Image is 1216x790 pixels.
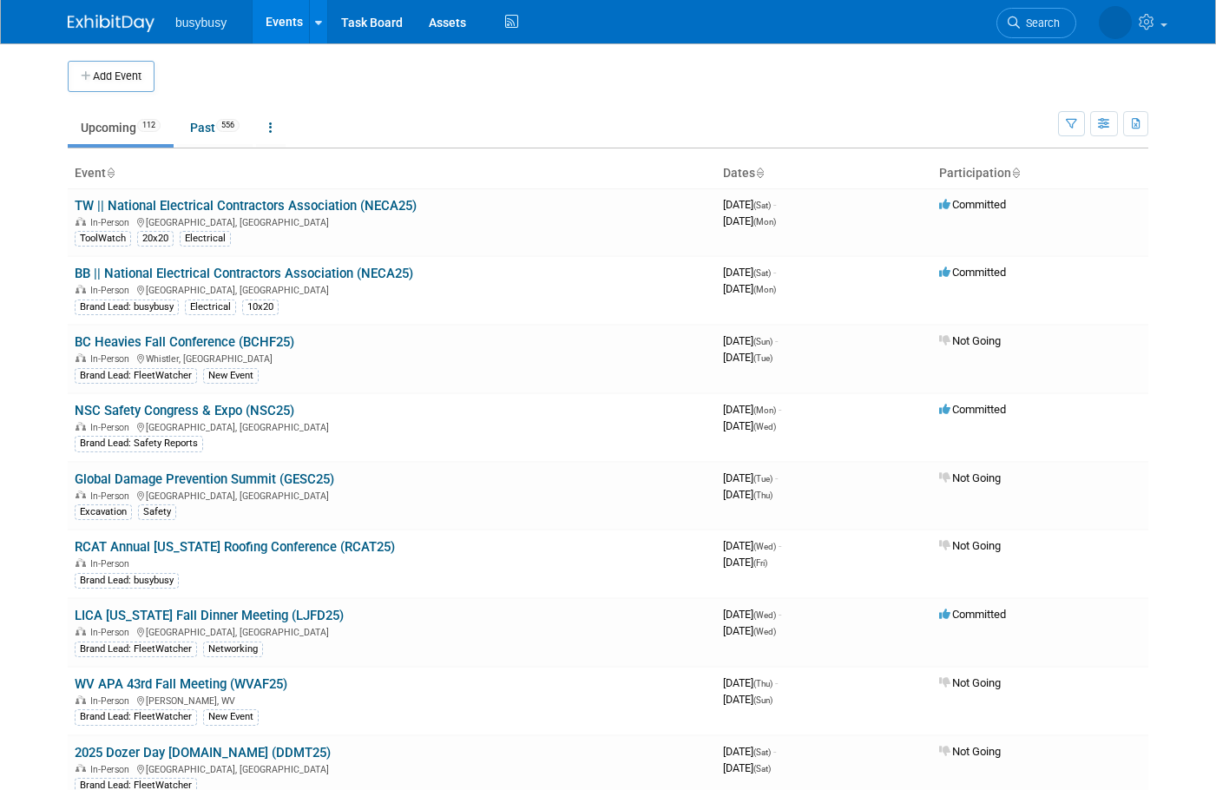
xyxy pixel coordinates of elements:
[75,282,709,296] div: [GEOGRAPHIC_DATA], [GEOGRAPHIC_DATA]
[723,761,771,774] span: [DATE]
[75,419,709,433] div: [GEOGRAPHIC_DATA], [GEOGRAPHIC_DATA]
[939,471,1001,484] span: Not Going
[242,300,279,315] div: 10x20
[76,764,86,773] img: In-Person Event
[75,231,131,247] div: ToolWatch
[75,471,334,487] a: Global Damage Prevention Summit (GESC25)
[1099,6,1132,39] img: Ryan Reber
[775,471,778,484] span: -
[1020,16,1060,30] span: Search
[75,573,179,589] div: Brand Lead: busybusy
[753,201,771,210] span: (Sat)
[76,285,86,293] img: In-Person Event
[773,198,776,211] span: -
[779,608,781,621] span: -
[775,334,778,347] span: -
[723,471,778,484] span: [DATE]
[180,231,231,247] div: Electrical
[75,198,417,214] a: TW || National Electrical Contractors Association (NECA25)
[75,300,179,315] div: Brand Lead: busybusy
[939,334,1001,347] span: Not Going
[716,159,932,188] th: Dates
[723,676,778,689] span: [DATE]
[753,353,772,363] span: (Tue)
[753,268,771,278] span: (Sat)
[75,745,331,760] a: 2025 Dozer Day [DOMAIN_NAME] (DDMT25)
[75,693,709,707] div: [PERSON_NAME], WV
[753,695,772,705] span: (Sun)
[138,504,176,520] div: Safety
[753,405,776,415] span: (Mon)
[1011,166,1020,180] a: Sort by Participation Type
[753,764,771,774] span: (Sat)
[723,624,776,637] span: [DATE]
[76,217,86,226] img: In-Person Event
[779,403,781,416] span: -
[216,119,240,132] span: 556
[90,353,135,365] span: In-Person
[75,676,287,692] a: WV APA 43rd Fall Meeting (WVAF25)
[90,764,135,775] span: In-Person
[773,266,776,279] span: -
[76,695,86,704] img: In-Person Event
[75,761,709,775] div: [GEOGRAPHIC_DATA], [GEOGRAPHIC_DATA]
[75,642,197,657] div: Brand Lead: FleetWatcher
[75,351,709,365] div: Whistler, [GEOGRAPHIC_DATA]
[185,300,236,315] div: Electrical
[775,676,778,689] span: -
[137,231,174,247] div: 20x20
[753,285,776,294] span: (Mon)
[753,679,772,688] span: (Thu)
[90,217,135,228] span: In-Person
[177,111,253,144] a: Past556
[755,166,764,180] a: Sort by Start Date
[90,422,135,433] span: In-Person
[90,285,135,296] span: In-Person
[68,111,174,144] a: Upcoming112
[773,745,776,758] span: -
[68,15,154,32] img: ExhibitDay
[90,558,135,569] span: In-Person
[939,539,1001,552] span: Not Going
[75,539,395,555] a: RCAT Annual [US_STATE] Roofing Conference (RCAT25)
[723,488,772,501] span: [DATE]
[723,351,772,364] span: [DATE]
[939,608,1006,621] span: Committed
[90,490,135,502] span: In-Person
[753,747,771,757] span: (Sat)
[76,422,86,431] img: In-Person Event
[939,266,1006,279] span: Committed
[723,334,778,347] span: [DATE]
[175,16,227,30] span: busybusy
[203,368,259,384] div: New Event
[753,627,776,636] span: (Wed)
[753,337,772,346] span: (Sun)
[753,490,772,500] span: (Thu)
[137,119,161,132] span: 112
[723,266,776,279] span: [DATE]
[75,488,709,502] div: [GEOGRAPHIC_DATA], [GEOGRAPHIC_DATA]
[723,539,781,552] span: [DATE]
[932,159,1148,188] th: Participation
[723,198,776,211] span: [DATE]
[76,558,86,567] img: In-Person Event
[753,558,767,568] span: (Fri)
[76,627,86,635] img: In-Person Event
[76,490,86,499] img: In-Person Event
[68,159,716,188] th: Event
[75,709,197,725] div: Brand Lead: FleetWatcher
[76,353,86,362] img: In-Person Event
[723,419,776,432] span: [DATE]
[723,556,767,569] span: [DATE]
[68,61,154,92] button: Add Event
[723,745,776,758] span: [DATE]
[75,436,203,451] div: Brand Lead: Safety Reports
[753,474,772,484] span: (Tue)
[203,642,263,657] div: Networking
[75,214,709,228] div: [GEOGRAPHIC_DATA], [GEOGRAPHIC_DATA]
[75,403,294,418] a: NSC Safety Congress & Expo (NSC25)
[90,695,135,707] span: In-Person
[75,266,413,281] a: BB || National Electrical Contractors Association (NECA25)
[75,624,709,638] div: [GEOGRAPHIC_DATA], [GEOGRAPHIC_DATA]
[779,539,781,552] span: -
